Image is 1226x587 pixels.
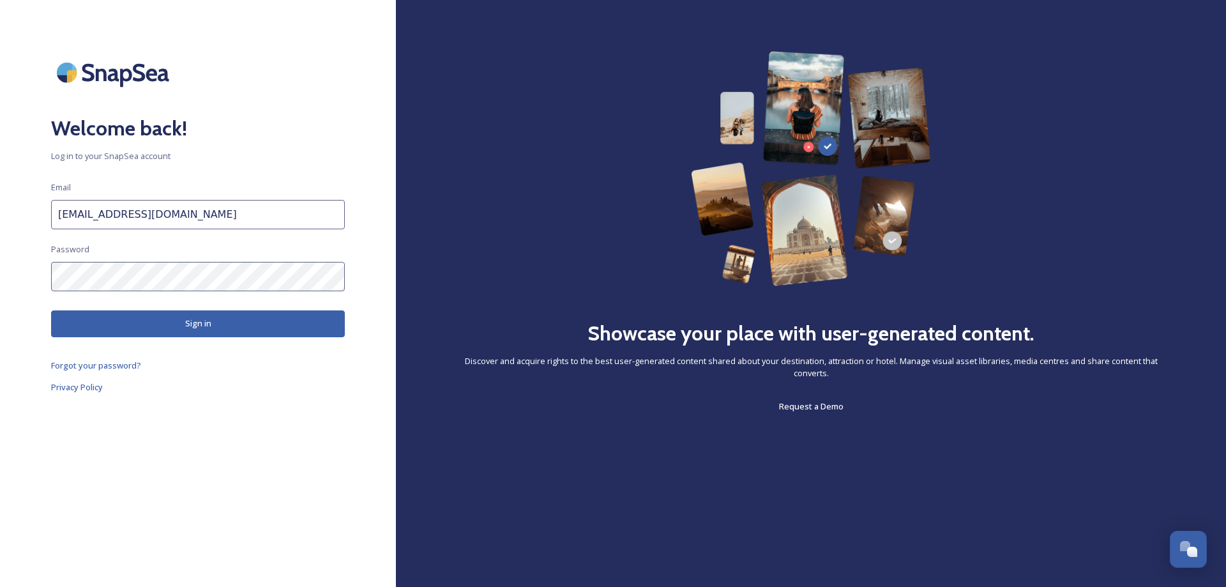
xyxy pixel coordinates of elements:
a: Privacy Policy [51,379,345,395]
span: Forgot your password? [51,360,141,371]
input: john.doe@snapsea.io [51,200,345,229]
button: Sign in [51,310,345,337]
span: Password [51,243,89,255]
span: Log in to your SnapSea account [51,150,345,162]
span: Email [51,181,71,194]
img: 63b42ca75bacad526042e722_Group%20154-p-800.png [691,51,930,286]
a: Request a Demo [779,399,844,414]
button: Open Chat [1170,531,1207,568]
span: Privacy Policy [51,381,103,393]
span: Discover and acquire rights to the best user-generated content shared about your destination, att... [447,355,1175,379]
h2: Welcome back! [51,113,345,144]
span: Request a Demo [779,400,844,412]
img: SnapSea Logo [51,51,179,94]
a: Forgot your password? [51,358,345,373]
h2: Showcase your place with user-generated content. [587,318,1034,349]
